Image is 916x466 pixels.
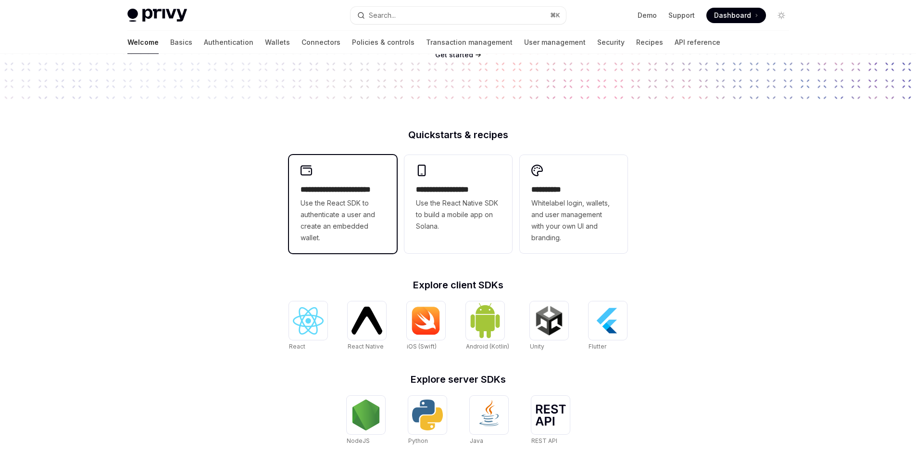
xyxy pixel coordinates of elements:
a: Connectors [301,31,340,54]
a: React NativeReact Native [348,301,386,351]
a: Authentication [204,31,253,54]
span: React [289,343,305,350]
a: User management [524,31,586,54]
span: Whitelabel login, wallets, and user management with your own UI and branding. [531,197,616,244]
a: Demo [638,11,657,20]
a: Welcome [127,31,159,54]
img: Java [474,400,504,430]
span: Use the React Native SDK to build a mobile app on Solana. [416,197,501,232]
a: Security [597,31,625,54]
a: **** *****Whitelabel login, wallets, and user management with your own UI and branding. [520,155,627,253]
a: REST APIREST API [531,396,570,446]
a: **** **** **** ***Use the React Native SDK to build a mobile app on Solana. [404,155,512,253]
button: Open search [351,7,566,24]
h2: Explore server SDKs [289,375,627,384]
span: Unity [530,343,544,350]
a: ReactReact [289,301,327,351]
span: Java [470,437,483,444]
h2: Explore client SDKs [289,280,627,290]
button: Toggle dark mode [774,8,789,23]
span: Flutter [589,343,606,350]
a: UnityUnity [530,301,568,351]
a: PythonPython [408,396,447,446]
a: iOS (Swift)iOS (Swift) [407,301,445,351]
img: React Native [351,307,382,334]
div: Search... [369,10,396,21]
img: Unity [534,305,565,336]
img: React [293,307,324,335]
span: NodeJS [347,437,370,444]
img: light logo [127,9,187,22]
span: Use the React SDK to authenticate a user and create an embedded wallet. [301,197,385,244]
img: Python [412,400,443,430]
img: NodeJS [351,400,381,430]
a: NodeJSNodeJS [347,396,385,446]
a: Basics [170,31,192,54]
a: API reference [675,31,720,54]
a: FlutterFlutter [589,301,627,351]
a: Policies & controls [352,31,414,54]
img: iOS (Swift) [411,306,441,335]
a: JavaJava [470,396,508,446]
img: REST API [535,404,566,426]
a: Get started [435,50,473,60]
a: Transaction management [426,31,513,54]
a: Dashboard [706,8,766,23]
span: REST API [531,437,557,444]
a: Android (Kotlin)Android (Kotlin) [466,301,509,351]
a: Wallets [265,31,290,54]
img: Flutter [592,305,623,336]
span: ⌘ K [550,12,560,19]
span: Get started [435,51,473,59]
span: Android (Kotlin) [466,343,509,350]
h2: Quickstarts & recipes [289,130,627,140]
img: Android (Kotlin) [470,302,501,338]
span: iOS (Swift) [407,343,437,350]
span: Python [408,437,428,444]
span: React Native [348,343,384,350]
a: Recipes [636,31,663,54]
a: Support [668,11,695,20]
span: Dashboard [714,11,751,20]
